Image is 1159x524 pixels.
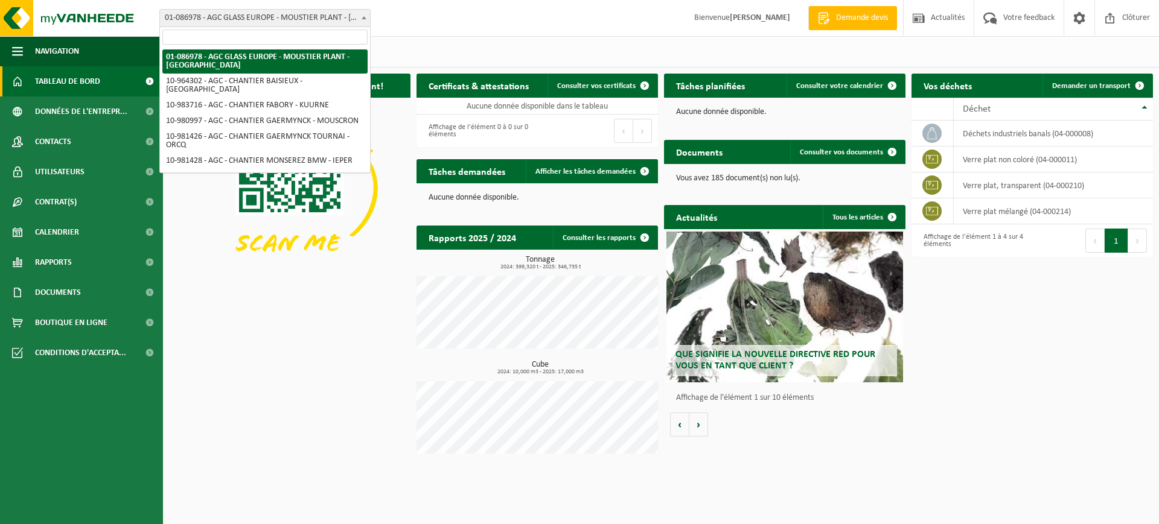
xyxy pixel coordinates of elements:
[162,169,368,193] li: 10-961720 - AGC - HOME DU REPOS LES ORCHIDÉES - MOUSCRON
[1042,74,1152,98] a: Demander un transport
[787,74,904,98] a: Consulter votre calendrier
[954,198,1153,224] td: verre plat mélangé (04-000214)
[535,168,636,175] span: Afficher les tâches demandées
[35,36,79,66] span: Navigation
[35,217,79,247] span: Calendrier
[790,140,904,164] a: Consulter vos documents
[429,194,646,202] p: Aucune donnée disponible.
[162,129,368,153] li: 10-981426 - AGC - CHANTIER GAERMYNCK TOURNAI - ORCQ
[417,159,517,183] h2: Tâches demandées
[954,172,1153,198] td: verre plat, transparent (04-000210)
[35,277,81,308] span: Documents
[666,232,903,382] a: Que signifie la nouvelle directive RED pour vous en tant que client ?
[689,412,708,437] button: Volgende
[159,9,371,27] span: 01-086978 - AGC GLASS EUROPE - MOUSTIER PLANT - LOUVAIN-LA-NEUVE
[963,104,991,114] span: Déchet
[35,247,72,277] span: Rapports
[808,6,897,30] a: Demande devis
[162,74,368,98] li: 10-964302 - AGC - CHANTIER BAISIEUX - [GEOGRAPHIC_DATA]
[35,308,107,338] span: Boutique en ligne
[664,74,757,97] h2: Tâches planifiées
[823,205,904,229] a: Tous les articles
[676,174,893,183] p: Vous avez 185 document(s) non lu(s).
[676,394,899,402] p: Affichage de l'élément 1 sur 10 éléments
[162,153,368,169] li: 10-981428 - AGC - CHANTIER MONSEREZ BMW - IEPER
[954,147,1153,172] td: verre plat non coloré (04-000011)
[423,118,531,144] div: Affichage de l'élément 0 à 0 sur 0 éléments
[1085,229,1105,253] button: Previous
[417,74,541,97] h2: Certificats & attestations
[162,49,368,74] li: 01-086978 - AGC GLASS EUROPE - MOUSTIER PLANT - [GEOGRAPHIC_DATA]
[912,74,984,97] h2: Vos déchets
[35,338,126,368] span: Conditions d'accepta...
[918,227,1026,254] div: Affichage de l'élément 1 à 4 sur 4 éléments
[675,350,875,371] span: Que signifie la nouvelle directive RED pour vous en tant que client ?
[169,98,410,279] img: Download de VHEPlus App
[162,113,368,129] li: 10-980997 - AGC - CHANTIER GAERMYNCK - MOUSCRON
[35,157,85,187] span: Utilisateurs
[423,369,658,375] span: 2024: 10,000 m3 - 2025: 17,000 m3
[35,127,71,157] span: Contacts
[670,412,689,437] button: Vorige
[417,226,528,249] h2: Rapports 2025 / 2024
[423,361,658,375] h3: Cube
[423,256,658,270] h3: Tonnage
[833,12,891,24] span: Demande devis
[553,226,657,250] a: Consulter les rapports
[664,205,729,229] h2: Actualités
[614,119,633,143] button: Previous
[35,66,100,96] span: Tableau de bord
[35,187,77,217] span: Contrat(s)
[954,121,1153,147] td: déchets industriels banals (04-000008)
[526,159,657,183] a: Afficher les tâches demandées
[676,108,893,116] p: Aucune donnée disponible.
[160,10,370,27] span: 01-086978 - AGC GLASS EUROPE - MOUSTIER PLANT - LOUVAIN-LA-NEUVE
[796,82,883,90] span: Consulter votre calendrier
[548,74,657,98] a: Consulter vos certificats
[162,98,368,113] li: 10-983716 - AGC - CHANTIER FABORY - KUURNE
[1052,82,1131,90] span: Demander un transport
[633,119,652,143] button: Next
[417,98,658,115] td: Aucune donnée disponible dans le tableau
[423,264,658,270] span: 2024: 399,320 t - 2025: 346,735 t
[730,13,790,22] strong: [PERSON_NAME]
[1105,229,1128,253] button: 1
[1128,229,1147,253] button: Next
[664,140,735,163] h2: Documents
[557,82,636,90] span: Consulter vos certificats
[35,96,127,127] span: Données de l'entrepr...
[800,148,883,156] span: Consulter vos documents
